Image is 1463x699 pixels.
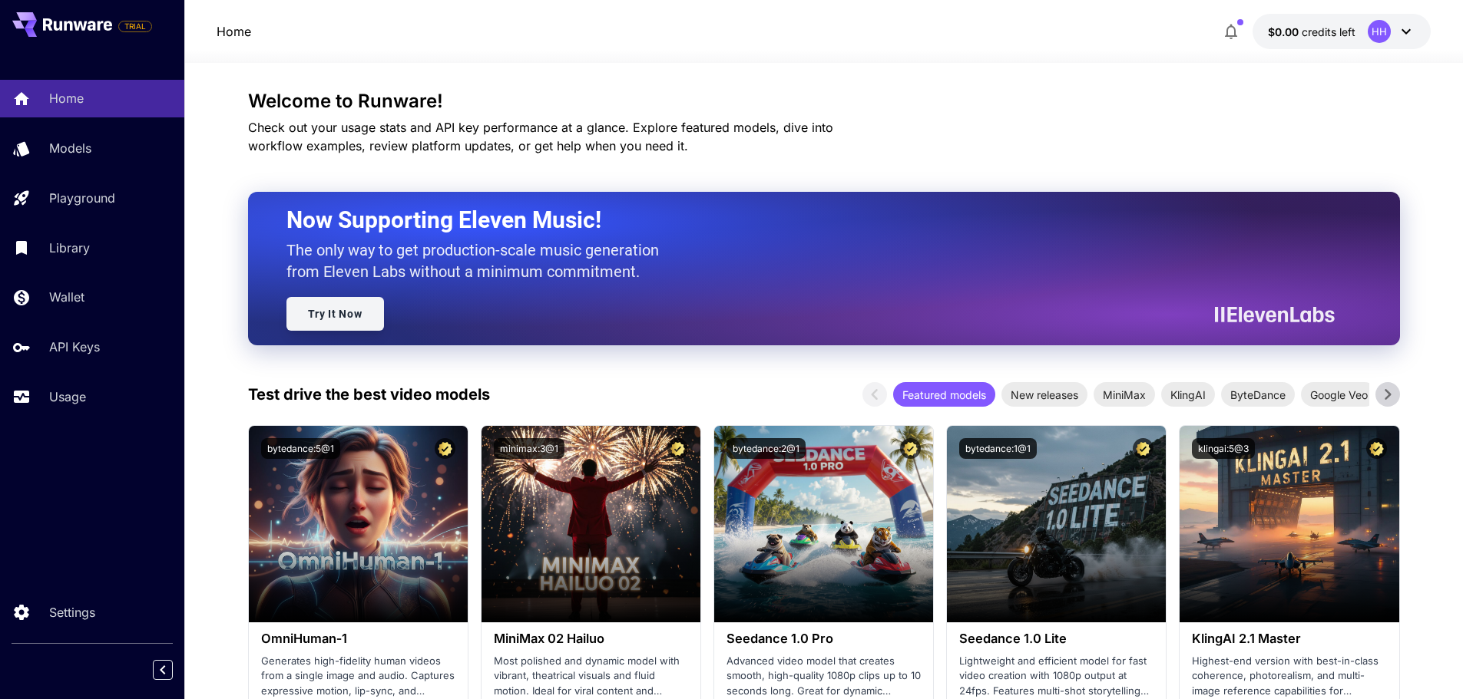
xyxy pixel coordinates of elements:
[286,297,384,331] a: Try It Now
[714,426,933,622] img: alt
[1094,387,1155,403] span: MiniMax
[727,438,806,459] button: bytedance:2@1
[1133,438,1154,459] button: Certified Model – Vetted for best performance and includes a commercial license.
[1161,382,1215,407] div: KlingAI
[1221,382,1295,407] div: ByteDance
[1180,426,1398,622] img: alt
[893,387,995,403] span: Featured models
[49,89,84,107] p: Home
[248,120,833,153] span: Check out your usage stats and API key performance at a glance. Explore featured models, dive int...
[286,239,670,282] p: The only way to get production-scale music generation from Eleven Labs without a minimum commitment.
[959,654,1154,699] p: Lightweight and efficient model for fast video creation with 1080p output at 24fps. Features mult...
[727,654,921,699] p: Advanced video model that creates smooth, high-quality 1080p clips up to 10 seconds long. Great f...
[1001,387,1087,403] span: New releases
[959,438,1037,459] button: bytedance:1@1
[727,631,921,646] h3: Seedance 1.0 Pro
[49,239,90,257] p: Library
[248,383,490,406] p: Test drive the best video models
[1161,387,1215,403] span: KlingAI
[1301,387,1377,403] span: Google Veo
[261,654,455,699] p: Generates high-fidelity human videos from a single image and audio. Captures expressive motion, l...
[1368,20,1391,43] div: HH
[118,17,152,35] span: Add your payment card to enable full platform functionality.
[1302,25,1355,38] span: credits left
[1268,24,1355,40] div: $0.00
[494,654,688,699] p: Most polished and dynamic model with vibrant, theatrical visuals and fluid motion. Ideal for vira...
[482,426,700,622] img: alt
[217,22,251,41] a: Home
[435,438,455,459] button: Certified Model – Vetted for best performance and includes a commercial license.
[261,631,455,646] h3: OmniHuman‑1
[947,426,1166,622] img: alt
[49,189,115,207] p: Playground
[49,387,86,406] p: Usage
[494,438,564,459] button: minimax:3@1
[1221,387,1295,403] span: ByteDance
[1366,438,1387,459] button: Certified Model – Vetted for best performance and includes a commercial license.
[1192,438,1255,459] button: klingai:5@3
[49,288,84,306] p: Wallet
[49,338,100,356] p: API Keys
[49,603,95,622] p: Settings
[261,438,340,459] button: bytedance:5@1
[286,206,1323,235] h2: Now Supporting Eleven Music!
[959,631,1154,646] h3: Seedance 1.0 Lite
[248,91,1400,112] h3: Welcome to Runware!
[153,660,173,680] button: Collapse sidebar
[900,438,921,459] button: Certified Model – Vetted for best performance and includes a commercial license.
[1253,14,1431,49] button: $0.00HH
[893,382,995,407] div: Featured models
[1192,631,1386,646] h3: KlingAI 2.1 Master
[1192,654,1386,699] p: Highest-end version with best-in-class coherence, photorealism, and multi-image reference capabil...
[1268,25,1302,38] span: $0.00
[1094,382,1155,407] div: MiniMax
[49,139,91,157] p: Models
[249,426,468,622] img: alt
[164,656,184,684] div: Collapse sidebar
[217,22,251,41] nav: breadcrumb
[494,631,688,646] h3: MiniMax 02 Hailuo
[119,21,151,32] span: TRIAL
[1301,382,1377,407] div: Google Veo
[1001,382,1087,407] div: New releases
[667,438,688,459] button: Certified Model – Vetted for best performance and includes a commercial license.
